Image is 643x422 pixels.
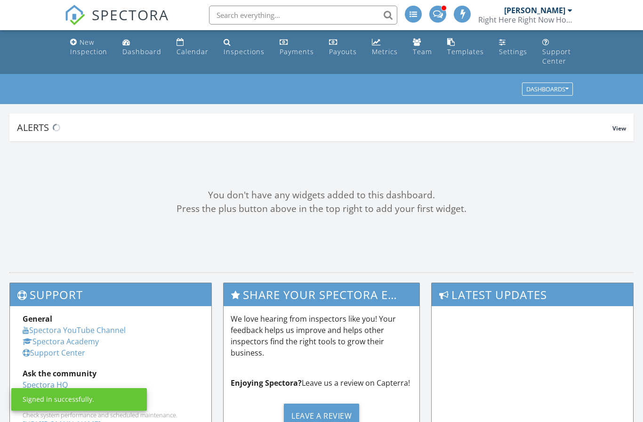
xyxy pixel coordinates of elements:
[23,336,99,347] a: Spectora Academy
[409,34,436,61] a: Team
[325,34,361,61] a: Payouts
[66,34,111,61] a: New Inspection
[443,34,488,61] a: Templates
[231,313,412,358] p: We love hearing from inspectors like you! Your feedback helps us improve and helps other inspecto...
[17,121,612,134] div: Alerts
[209,6,397,24] input: Search everything...
[280,47,314,56] div: Payments
[231,378,302,388] strong: Enjoying Spectora?
[372,47,398,56] div: Metrics
[432,283,633,306] h3: Latest Updates
[539,34,577,70] a: Support Center
[70,38,107,56] div: New Inspection
[64,5,85,25] img: The Best Home Inspection Software - Spectora
[276,34,318,61] a: Payments
[23,395,94,404] div: Signed in successfully.
[92,5,169,24] span: SPECTORA
[231,377,412,389] p: Leave us a review on Capterra!
[23,368,199,379] div: Ask the community
[10,283,211,306] h3: Support
[122,47,161,56] div: Dashboard
[368,34,402,61] a: Metrics
[224,283,419,306] h3: Share Your Spectora Experience
[23,314,52,324] strong: General
[64,13,169,32] a: SPECTORA
[9,188,634,202] div: You don't have any widgets added to this dashboard.
[23,380,68,390] a: Spectora HQ
[612,124,626,132] span: View
[495,34,531,61] a: Settings
[478,15,572,24] div: Right Here Right Now Home Inspections Inc.
[23,411,199,419] div: Check system performance and scheduled maintenance.
[542,47,571,65] div: Support Center
[23,348,85,358] a: Support Center
[504,6,565,15] div: [PERSON_NAME]
[413,47,432,56] div: Team
[9,202,634,216] div: Press the plus button above in the top right to add your first widget.
[23,325,126,335] a: Spectora YouTube Channel
[499,47,527,56] div: Settings
[224,47,265,56] div: Inspections
[177,47,209,56] div: Calendar
[173,34,212,61] a: Calendar
[522,83,573,96] button: Dashboards
[526,86,569,93] div: Dashboards
[119,34,165,61] a: Dashboard
[220,34,268,61] a: Inspections
[329,47,357,56] div: Payouts
[447,47,484,56] div: Templates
